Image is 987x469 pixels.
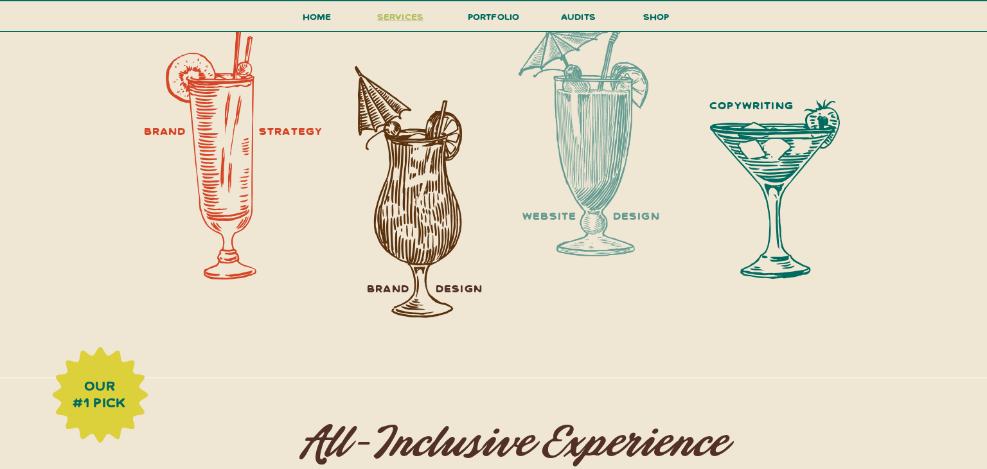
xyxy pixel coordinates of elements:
h3: website design [472,202,710,231]
a: audits [559,8,598,31]
a: portfolio [463,8,524,32]
h3: brand design [306,275,544,302]
h3: brand strategy [114,118,352,168]
a: services [373,8,427,32]
h3: our #1 pick [67,377,132,413]
h3: copywriting [695,92,808,121]
a: our#1 pick [67,377,132,413]
a: shop [625,8,687,31]
span: services [377,10,424,22]
h2: All-Inclusive Experience [253,421,774,454]
a: Home [297,8,337,32]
